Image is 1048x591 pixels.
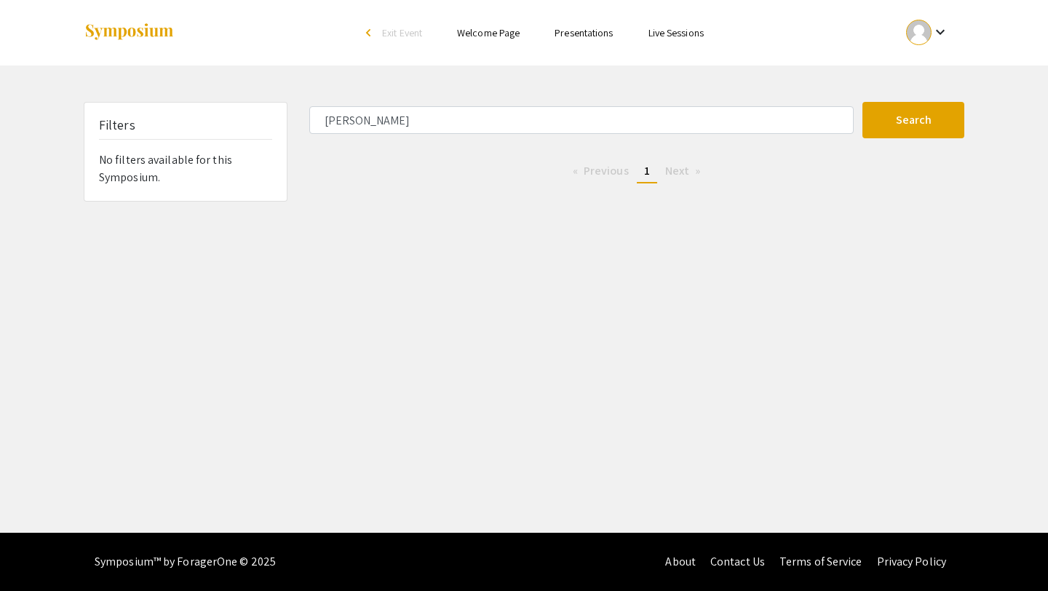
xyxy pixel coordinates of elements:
span: Next [665,163,689,178]
span: 1 [644,163,650,178]
a: Privacy Policy [877,554,946,569]
div: Symposium™ by ForagerOne © 2025 [95,533,276,591]
a: About [665,554,696,569]
a: Terms of Service [779,554,862,569]
button: Expand account dropdown [891,16,964,49]
h5: Filters [99,117,135,133]
span: Exit Event [382,26,422,39]
a: Live Sessions [648,26,704,39]
input: Search Keyword(s) Or Author(s) [309,106,854,134]
a: Welcome Page [457,26,520,39]
div: arrow_back_ios [366,28,375,37]
a: Presentations [555,26,613,39]
div: No filters available for this Symposium. [84,103,287,201]
ul: Pagination [309,160,964,183]
mat-icon: Expand account dropdown [932,23,949,41]
a: Contact Us [710,554,765,569]
button: Search [862,102,964,138]
span: Previous [584,163,629,178]
img: Symposium by ForagerOne [84,23,175,42]
iframe: Chat [11,525,62,580]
